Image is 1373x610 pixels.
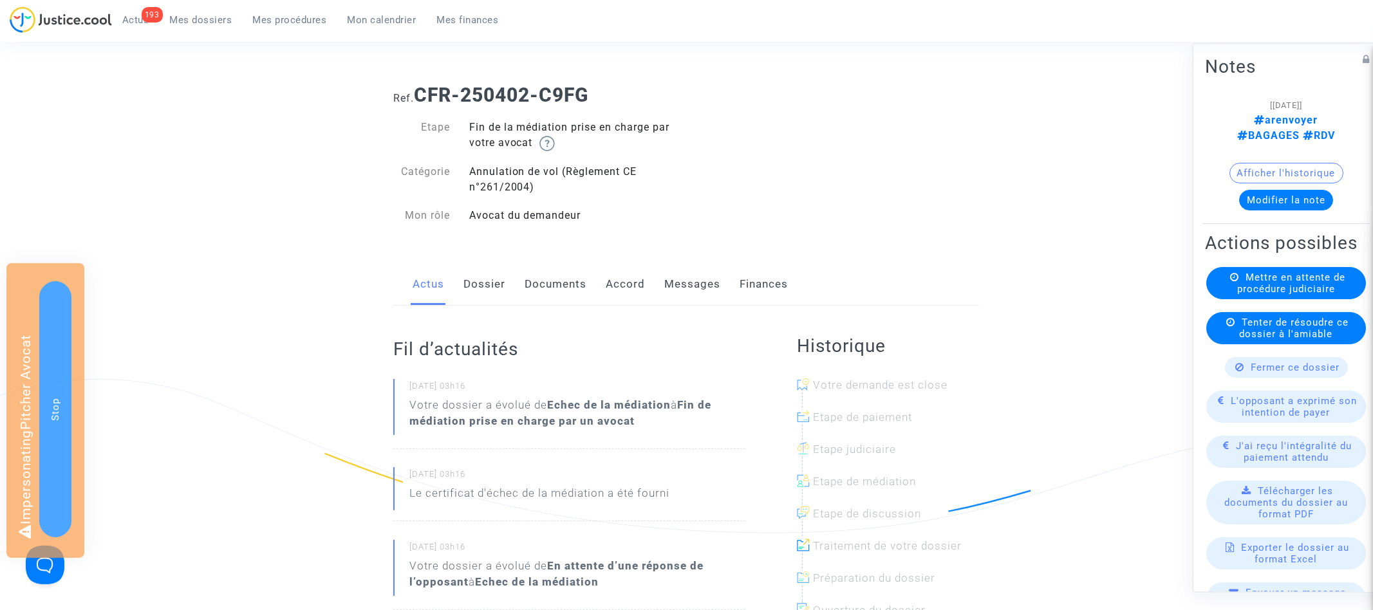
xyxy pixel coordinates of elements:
[348,14,416,26] span: Mon calendrier
[460,120,687,151] div: Fin de la médiation prise en charge par votre avocat
[409,559,704,588] b: En attente d’une réponse de l’opposant
[409,380,745,397] small: [DATE] 03h16
[1237,440,1352,463] span: J'ai reçu l'intégralité du paiement attendu
[547,398,671,411] b: Echec de la médiation
[460,208,687,223] div: Avocat du demandeur
[1270,100,1302,110] span: [[DATE]]
[409,485,669,508] p: Le certificat d'échec de la médiation a été fourni
[384,208,460,223] div: Mon rôle
[539,136,555,151] img: help.svg
[409,398,711,427] b: Fin de médiation prise en charge par un avocat
[409,397,745,429] div: Votre dossier a évolué de à
[122,14,149,26] span: Actus
[1229,163,1343,183] button: Afficher l'historique
[427,10,509,30] a: Mes finances
[142,7,163,23] div: 193
[1251,362,1340,373] span: Fermer ce dossier
[1239,190,1333,210] button: Modifier la note
[1205,55,1367,78] h2: Notes
[475,575,599,588] b: Echec de la médiation
[50,398,61,420] span: Stop
[413,263,444,306] a: Actus
[1231,395,1358,418] span: L'opposant a exprimé son intention de payer
[160,10,243,30] a: Mes dossiers
[414,84,588,106] b: CFR-250402-C9FG
[1255,114,1318,126] span: arenvoyer
[393,338,745,360] h2: Fil d’actualités
[813,378,948,391] span: Votre demande est close
[10,6,112,33] img: jc-logo.svg
[1242,542,1350,565] span: Exporter le dossier au format Excel
[6,263,84,558] div: Impersonating
[1246,587,1347,610] span: Envoyer un message dans ce dossier
[409,468,745,485] small: [DATE] 03h16
[26,546,64,584] iframe: Help Scout Beacon - Open
[1237,272,1345,295] span: Mettre en attente de procédure judiciaire
[384,164,460,195] div: Catégorie
[664,263,720,306] a: Messages
[460,164,687,195] div: Annulation de vol (Règlement CE n°261/2004)
[1205,232,1367,254] h2: Actions possibles
[243,10,337,30] a: Mes procédures
[393,92,414,104] span: Ref.
[1224,485,1348,520] span: Télécharger les documents du dossier au format PDF
[253,14,327,26] span: Mes procédures
[525,263,586,306] a: Documents
[1237,129,1300,142] span: BAGAGES
[606,263,645,306] a: Accord
[1300,129,1335,142] span: RDV
[409,558,745,590] div: Votre dossier a évolué de à
[463,263,505,306] a: Dossier
[1240,317,1349,340] span: Tenter de résoudre ce dossier à l'amiable
[170,14,232,26] span: Mes dossiers
[384,120,460,151] div: Etape
[39,281,71,537] button: Stop
[437,14,499,26] span: Mes finances
[740,263,788,306] a: Finances
[797,335,980,357] h2: Historique
[409,541,745,558] small: [DATE] 03h16
[337,10,427,30] a: Mon calendrier
[112,10,160,30] a: 193Actus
